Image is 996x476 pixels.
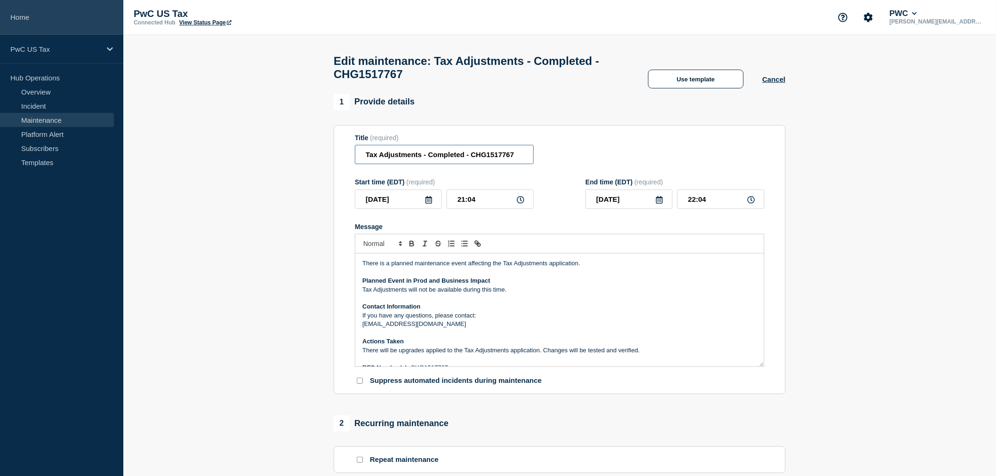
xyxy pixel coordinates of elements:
span: Font size [359,238,405,249]
span: (required) [407,178,435,186]
input: Suppress automated incidents during maintenance [357,378,363,384]
button: Toggle strikethrough text [432,238,445,249]
p: Repeat maintenance [370,455,439,464]
span: (required) [370,134,399,142]
button: Toggle italic text [418,238,432,249]
button: Toggle ordered list [445,238,458,249]
input: HH:MM [677,190,764,209]
p: Tax Adjustments will not be available during this time. [362,286,757,294]
input: YYYY-MM-DD [586,190,673,209]
input: Title [355,145,534,164]
span: (required) [635,178,663,186]
strong: Planned Event in Prod and Business Impact [362,277,490,284]
p: [EMAIL_ADDRESS][DOMAIN_NAME] [362,320,757,328]
input: HH:MM [447,190,534,209]
p: PwC US Tax [10,45,101,53]
p: PwC US Tax [134,8,322,19]
button: Toggle bold text [405,238,418,249]
input: YYYY-MM-DD [355,190,442,209]
span: 1 [334,94,350,110]
div: End time (EDT) [586,178,764,186]
button: PWC [888,9,919,18]
span: 2 [334,415,350,431]
strong: Actions Taken [362,338,404,345]
strong: Contact Information [362,303,421,310]
p: : CHG1517767 [362,364,757,372]
button: Use template [648,70,744,88]
div: Recurring maintenance [334,415,449,431]
button: Toggle bulleted list [458,238,471,249]
div: Provide details [334,94,415,110]
p: [PERSON_NAME][EMAIL_ADDRESS][PERSON_NAME][DOMAIN_NAME] [888,18,986,25]
a: View Status Page [179,19,232,26]
button: Cancel [763,75,786,83]
h1: Edit maintenance: Tax Adjustments - Completed - CHG1517767 [334,55,629,81]
div: Message [355,223,764,230]
p: There will be upgrades applied to the Tax Adjustments application. Changes will be tested and ver... [362,346,757,355]
input: Repeat maintenance [357,457,363,463]
p: There is a planned maintenance event affecting the Tax Adjustments application. [362,259,757,268]
p: Suppress automated incidents during maintenance [370,376,542,385]
button: Account settings [859,8,878,27]
div: Title [355,134,534,142]
button: Toggle link [471,238,484,249]
strong: RFC Number(s) [362,364,407,371]
div: Message [355,254,764,366]
p: Connected Hub [134,19,176,26]
p: If you have any questions, please contact: [362,311,757,320]
div: Start time (EDT) [355,178,534,186]
button: Support [833,8,853,27]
